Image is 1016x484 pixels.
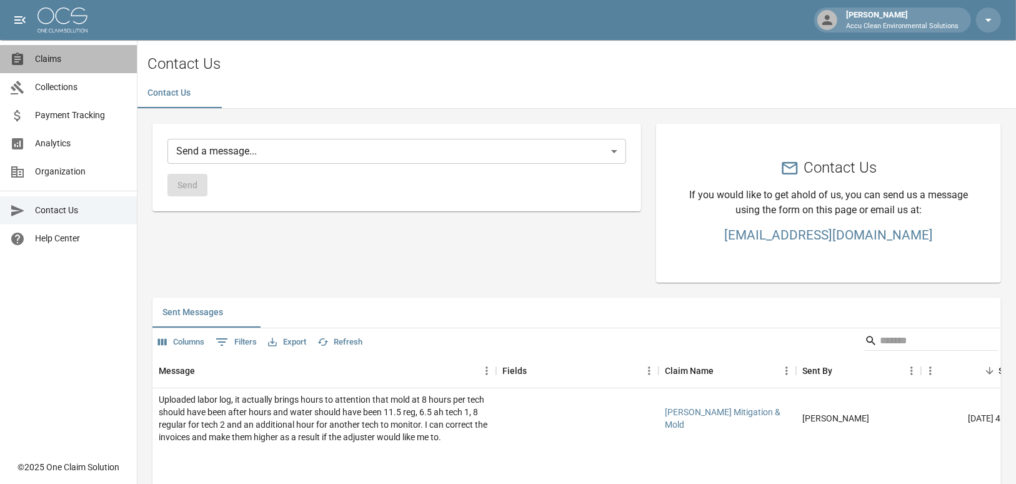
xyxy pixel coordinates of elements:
[35,137,127,150] span: Analytics
[167,139,626,164] div: Send a message...
[314,333,366,352] button: Refresh
[35,109,127,122] span: Payment Tracking
[921,361,940,380] button: Menu
[659,353,796,388] div: Claim Name
[714,362,731,380] button: Sort
[7,8,32,33] button: open drawer
[802,412,869,425] div: Stephanie Lindsay
[841,9,964,31] div: [PERSON_NAME]
[686,188,971,218] p: If you would like to get ahold of us, you can send us a message using the form on this page or em...
[846,21,959,32] p: Accu Clean Environmental Solutions
[152,298,1001,328] div: related-list tabs
[981,362,999,380] button: Sort
[832,362,850,380] button: Sort
[159,353,195,388] div: Message
[155,333,207,352] button: Select columns
[35,232,127,245] span: Help Center
[35,165,127,178] span: Organization
[152,298,233,328] button: Sent Messages
[212,332,260,352] button: Show filters
[147,55,1016,73] h2: Contact Us
[159,393,490,443] div: Uploaded labor log, it actually brings hours to attention that mold at 8 hours per tech should ha...
[137,78,1016,108] div: dynamic tabs
[665,353,714,388] div: Claim Name
[17,461,119,473] div: © 2025 One Claim Solution
[527,362,544,380] button: Sort
[35,204,127,217] span: Contact Us
[902,361,921,380] button: Menu
[35,81,127,94] span: Collections
[265,333,309,352] button: Export
[665,406,790,431] a: [PERSON_NAME] Mitigation & Mold
[804,159,877,177] h2: Contact Us
[35,53,127,66] span: Claims
[152,353,496,388] div: Message
[796,353,921,388] div: Sent By
[802,353,832,388] div: Sent By
[477,361,496,380] button: Menu
[865,331,999,353] div: Search
[37,8,87,33] img: ocs-logo-white-transparent.png
[502,353,527,388] div: Fields
[496,353,659,388] div: Fields
[195,362,212,380] button: Sort
[640,361,659,380] button: Menu
[137,78,201,108] button: Contact Us
[777,361,796,380] button: Menu
[686,228,971,243] a: [EMAIL_ADDRESS][DOMAIN_NAME]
